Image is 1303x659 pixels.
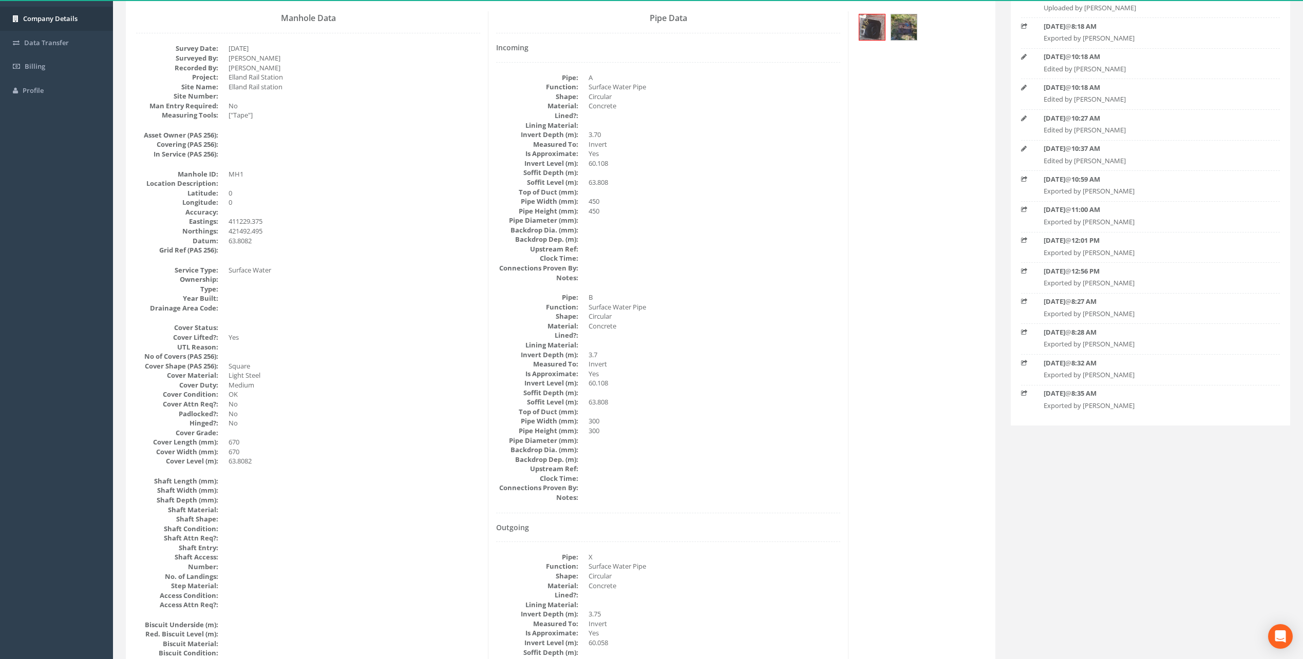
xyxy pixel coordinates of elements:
dt: In Service (PAS 256): [136,149,218,159]
dt: Datum: [136,236,218,246]
dt: Soffit Level (m): [496,178,578,187]
dt: Pipe Width (mm): [496,197,578,206]
dt: Cover Shape (PAS 256): [136,361,218,371]
dt: Clock Time: [496,254,578,263]
strong: 12:56 PM [1071,266,1100,276]
dt: Function: [496,302,578,312]
dt: Shaft Shape: [136,514,218,524]
strong: [DATE] [1044,236,1065,245]
dt: Measuring Tools: [136,110,218,120]
dd: 63.808 [589,397,840,407]
dt: Hinged?: [136,418,218,428]
p: @ [1044,389,1257,398]
strong: [DATE] [1044,175,1065,184]
dt: Biscuit Underside (m): [136,620,218,630]
dd: OK [229,390,480,399]
p: Edited by [PERSON_NAME] [1044,64,1257,74]
strong: [DATE] [1044,358,1065,367]
dd: Elland Rail Station [229,72,480,82]
strong: 8:27 AM [1071,297,1097,306]
dt: Shape: [496,312,578,321]
dd: A [589,73,840,83]
dt: Shaft Entry: [136,543,218,553]
dd: Concrete [589,321,840,331]
dd: Light Steel [229,371,480,380]
dd: Circular [589,571,840,581]
h4: Incoming [496,44,840,51]
dt: Upstream Ref: [496,244,578,254]
dt: Accuracy: [136,207,218,217]
dd: 450 [589,197,840,206]
strong: [DATE] [1044,83,1065,92]
dt: Pipe Height (mm): [496,426,578,436]
dt: Number: [136,562,218,572]
span: Profile [23,86,44,95]
dd: Yes [589,628,840,638]
dt: Cover Status: [136,323,218,333]
dt: Invert Level (m): [496,378,578,388]
dd: 60.108 [589,378,840,388]
dt: Covering (PAS 256): [136,140,218,149]
p: @ [1044,175,1257,184]
dt: Material: [496,321,578,331]
dt: Backdrop Dia. (mm): [496,445,578,455]
dd: 63.8082 [229,456,480,466]
p: Exported by [PERSON_NAME] [1044,401,1257,411]
dt: Soffit Depth (m): [496,648,578,657]
dt: Lined?: [496,590,578,600]
dd: Medium [229,380,480,390]
p: Exported by [PERSON_NAME] [1044,186,1257,196]
p: Exported by [PERSON_NAME] [1044,217,1257,227]
strong: [DATE] [1044,113,1065,123]
dt: Material: [496,101,578,111]
dt: Surveyed By: [136,53,218,63]
strong: [DATE] [1044,144,1065,153]
strong: [DATE] [1044,52,1065,61]
dt: No of Covers (PAS 256): [136,352,218,361]
p: @ [1044,205,1257,215]
img: 2c632709-4714-edb4-13f3-6af0b719496d_a3710075-0b7a-124a-fed5-3f89ec645972_thumb.jpg [891,14,917,40]
dd: 63.8082 [229,236,480,246]
strong: [DATE] [1044,297,1065,306]
dt: Shape: [496,92,578,102]
dt: Lining Material: [496,121,578,130]
p: @ [1044,266,1257,276]
dd: No [229,409,480,419]
dt: Red. Biscuit Level (m): [136,629,218,639]
dt: Longitude: [136,198,218,207]
dd: Yes [589,369,840,379]
dt: Cover Grade: [136,428,218,438]
p: Exported by [PERSON_NAME] [1044,370,1257,380]
p: Uploaded by [PERSON_NAME] [1044,3,1257,13]
dt: Step Material: [136,581,218,591]
dd: Surface Water [229,265,480,275]
dt: Is Approximate: [496,149,578,159]
dt: Lining Material: [496,600,578,610]
dd: [PERSON_NAME] [229,53,480,63]
dt: Invert Depth (m): [496,609,578,619]
strong: 10:18 AM [1071,83,1100,92]
dd: No [229,101,480,111]
dd: Surface Water Pipe [589,302,840,312]
p: @ [1044,22,1257,31]
dt: Shaft Depth (mm): [136,495,218,505]
dd: 670 [229,437,480,447]
dd: 300 [589,416,840,426]
dt: Asset Owner (PAS 256): [136,130,218,140]
dd: Invert [589,619,840,629]
dt: Shaft Width (mm): [136,486,218,495]
dd: 411229.375 [229,217,480,226]
dd: 60.108 [589,159,840,168]
dt: Cover Duty: [136,380,218,390]
strong: [DATE] [1044,22,1065,31]
dt: Clock Time: [496,474,578,483]
dd: Surface Water Pipe [589,561,840,571]
p: @ [1044,83,1257,92]
strong: [DATE] [1044,327,1065,337]
dd: No [229,399,480,409]
div: Open Intercom Messenger [1268,624,1293,649]
dt: Function: [496,561,578,571]
p: Exported by [PERSON_NAME] [1044,309,1257,319]
dt: Cover Width (mm): [136,447,218,457]
dt: Notes: [496,273,578,283]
